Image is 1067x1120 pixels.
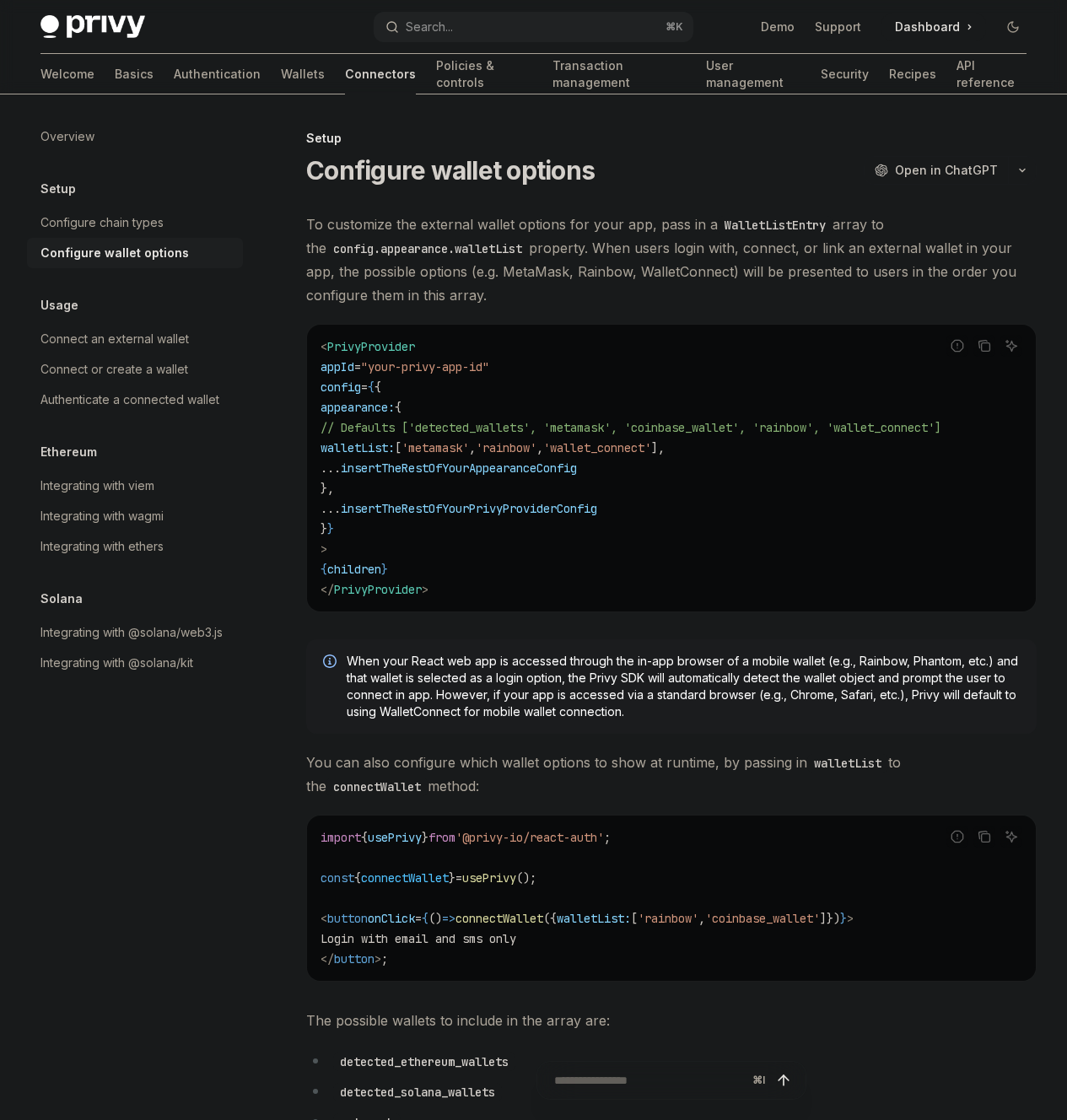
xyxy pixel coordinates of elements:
[345,54,416,94] a: Connectors
[422,911,428,926] span: {
[368,830,422,845] span: usePrivy
[40,329,189,349] div: Connect an external wallet
[543,911,557,926] span: ({
[347,653,1020,720] span: When your React web app is accessed through the in-app browser of a mobile wallet (e.g., Rainbow,...
[321,400,395,415] span: appearance:
[27,121,243,152] a: Overview
[847,911,854,926] span: >
[306,155,595,186] h1: Configure wallet options
[705,911,820,926] span: 'coinbase_wallet'
[174,54,261,94] a: Authentication
[638,911,698,926] span: 'rainbow'
[327,521,334,536] span: }
[807,754,888,773] code: walletList
[40,442,97,462] h5: Ethereum
[455,830,604,845] span: '@privy-io/react-auth'
[321,870,354,886] span: const
[449,870,455,886] span: }
[666,20,683,34] span: ⌘ K
[321,541,327,557] span: >
[321,582,334,597] span: </
[40,390,219,410] div: Authenticate a connected wallet
[455,870,462,886] span: =
[323,654,340,671] svg: Info
[428,911,442,926] span: ()
[334,582,422,597] span: PrivyProvider
[428,830,455,845] span: from
[536,440,543,455] span: ,
[327,911,368,926] span: button
[557,911,631,926] span: walletList:
[946,826,968,848] button: Report incorrect code
[442,911,455,926] span: =>
[27,471,243,501] a: Integrating with viem
[27,648,243,678] a: Integrating with @solana/kit
[40,54,94,94] a: Welcome
[973,335,995,357] button: Copy the contents from the code block
[321,440,395,455] span: walletList:
[698,911,705,926] span: ,
[651,440,665,455] span: ],
[957,54,1027,94] a: API reference
[40,295,78,315] h5: Usage
[772,1069,795,1092] button: Send message
[27,617,243,648] a: Integrating with @solana/web3.js
[718,216,833,234] code: WalletListEntry
[406,17,453,37] div: Search...
[40,622,223,643] div: Integrating with @solana/web3.js
[469,440,476,455] span: ,
[815,19,861,35] a: Support
[115,54,154,94] a: Basics
[895,162,998,179] span: Open in ChatGPT
[27,501,243,531] a: Integrating with wagmi
[604,830,611,845] span: ;
[436,54,532,94] a: Policies & controls
[895,19,960,35] span: Dashboard
[946,335,968,357] button: Report incorrect code
[306,751,1037,798] span: You can also configure which wallet options to show at runtime, by passing in to the method:
[27,531,243,562] a: Integrating with ethers
[341,501,597,516] span: insertTheRestOfYourPrivyProviderConfig
[321,911,327,926] span: <
[1000,13,1027,40] button: Toggle dark mode
[361,380,368,395] span: =
[27,238,243,268] a: Configure wallet options
[374,12,693,42] button: Open search
[40,127,94,147] div: Overview
[27,324,243,354] a: Connect an external wallet
[375,951,381,967] span: >
[27,354,243,385] a: Connect or create a wallet
[321,380,361,395] span: config
[361,830,368,845] span: {
[27,385,243,415] a: Authenticate a connected wallet
[821,54,869,94] a: Security
[706,54,800,94] a: User management
[27,207,243,238] a: Configure chain types
[543,440,651,455] span: 'wallet_connect'
[40,243,189,263] div: Configure wallet options
[516,870,536,886] span: ();
[40,15,145,39] img: dark logo
[321,501,341,516] span: ...
[321,830,361,845] span: import
[368,380,375,395] span: {
[321,562,327,577] span: {
[395,440,401,455] span: [
[326,240,529,258] code: config.appearance.walletList
[415,911,422,926] span: =
[40,476,154,496] div: Integrating with viem
[40,213,164,233] div: Configure chain types
[306,213,1037,307] span: To customize the external wallet options for your app, pass in a array to the property. When user...
[306,1009,1037,1032] span: The possible wallets to include in the array are:
[321,951,334,967] span: </
[462,870,516,886] span: usePrivy
[306,130,1037,147] div: Setup
[761,19,795,35] a: Demo
[321,420,941,435] span: // Defaults ['detected_wallets', 'metamask', 'coinbase_wallet', 'rainbow', 'wallet_connect']
[281,54,325,94] a: Wallets
[401,440,469,455] span: 'metamask'
[321,460,341,476] span: ...
[321,481,334,496] span: },
[326,778,428,796] code: connectWallet
[422,830,428,845] span: }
